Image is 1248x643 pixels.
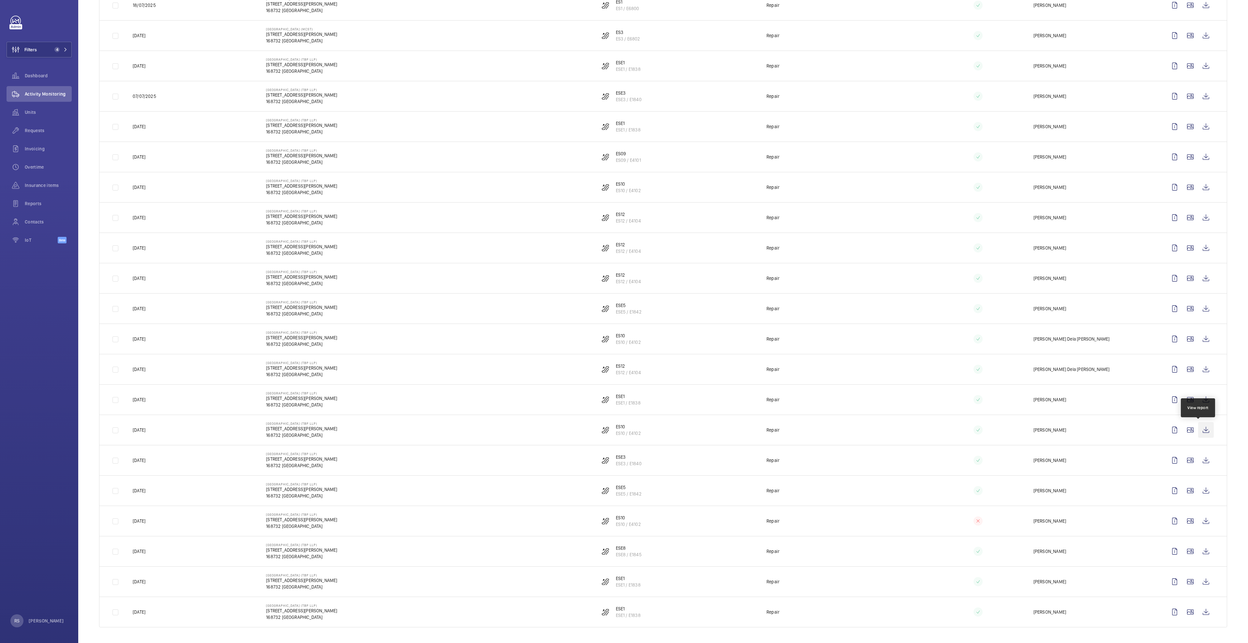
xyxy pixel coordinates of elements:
p: ESE1 / E1838 [616,400,641,406]
p: 168732 [GEOGRAPHIC_DATA] [266,159,337,165]
p: Repair [766,427,780,433]
img: escalator.svg [602,396,609,404]
p: [DATE] [133,366,145,373]
span: Beta [58,237,67,243]
p: [DATE] [133,275,145,282]
p: [PERSON_NAME] [1033,396,1066,403]
p: [GEOGRAPHIC_DATA] (TBP LLP) [266,361,337,365]
p: [PERSON_NAME] [1033,214,1066,221]
p: 168732 [GEOGRAPHIC_DATA] [266,7,337,14]
p: ES10 [616,332,641,339]
p: [PERSON_NAME] [1033,154,1066,160]
p: [DATE] [133,245,145,251]
p: [STREET_ADDRESS][PERSON_NAME] [266,1,337,7]
p: [DATE] [133,154,145,160]
p: ES3 / E6802 [616,36,640,42]
p: [DATE] [133,518,145,524]
p: [GEOGRAPHIC_DATA] (TBP LLP) [266,452,337,456]
p: [DATE] [133,396,145,403]
p: [GEOGRAPHIC_DATA] (TBP LLP) [266,604,337,607]
p: [STREET_ADDRESS][PERSON_NAME] [266,456,337,462]
p: Repair [766,518,780,524]
p: [GEOGRAPHIC_DATA] (TBP LLP) [266,57,337,61]
span: Reports [25,200,72,207]
img: escalator.svg [602,32,609,39]
p: Repair [766,245,780,251]
p: [STREET_ADDRESS][PERSON_NAME] [266,213,337,220]
p: [PERSON_NAME] [1033,184,1066,191]
span: Filters [24,46,37,53]
p: [STREET_ADDRESS][PERSON_NAME] [266,516,337,523]
p: 168732 [GEOGRAPHIC_DATA] [266,553,337,560]
p: ES12 [616,211,641,218]
img: escalator.svg [602,487,609,495]
img: escalator.svg [602,547,609,555]
p: [PERSON_NAME] [1033,548,1066,555]
img: escalator.svg [602,1,609,9]
p: [PERSON_NAME] [1033,245,1066,251]
p: [PERSON_NAME] [1033,457,1066,464]
p: 168732 [GEOGRAPHIC_DATA] [266,371,337,378]
p: ESE5 / E1842 [616,309,642,315]
p: ESE1 [616,393,641,400]
p: 18/07/2025 [133,2,156,8]
p: ES10 / E4102 [616,521,641,528]
p: [GEOGRAPHIC_DATA] (TBP LLP) [266,391,337,395]
p: Repair [766,2,780,8]
p: [STREET_ADDRESS][PERSON_NAME] [266,31,337,38]
p: [STREET_ADDRESS][PERSON_NAME] [266,243,337,250]
p: [GEOGRAPHIC_DATA] (TBP LLP) [266,330,337,334]
p: [PERSON_NAME] [1033,2,1066,8]
img: escalator.svg [602,456,609,464]
p: [STREET_ADDRESS][PERSON_NAME] [266,152,337,159]
p: ESE1 [616,575,641,582]
p: 168732 [GEOGRAPHIC_DATA] [266,311,337,317]
p: ESE1 / E1838 [616,582,641,588]
p: [DATE] [133,32,145,39]
p: 168732 [GEOGRAPHIC_DATA] [266,220,337,226]
span: Activity Monitoring [25,91,72,97]
p: [GEOGRAPHIC_DATA] (TBP LLP) [266,118,337,122]
span: Overtime [25,164,72,170]
p: [DATE] [133,487,145,494]
p: [PERSON_NAME] [1033,427,1066,433]
p: [STREET_ADDRESS][PERSON_NAME] [266,395,337,402]
p: 168732 [GEOGRAPHIC_DATA] [266,402,337,408]
div: View report [1187,405,1209,411]
p: ES12 [616,363,641,369]
p: [STREET_ADDRESS][PERSON_NAME] [266,486,337,493]
p: [GEOGRAPHIC_DATA] (TBP LLP) [266,513,337,516]
p: Repair [766,487,780,494]
p: [GEOGRAPHIC_DATA] (TBP LLP) [266,421,337,425]
p: Repair [766,214,780,221]
p: [PERSON_NAME] [1033,275,1066,282]
span: Requests [25,127,72,134]
p: [PERSON_NAME] [1033,609,1066,615]
p: ES10 / E4102 [616,430,641,436]
p: Repair [766,275,780,282]
p: [GEOGRAPHIC_DATA] (MCST) [266,27,337,31]
img: escalator.svg [602,335,609,343]
p: [STREET_ADDRESS][PERSON_NAME] [266,183,337,189]
p: ES10 [616,181,641,187]
p: 168732 [GEOGRAPHIC_DATA] [266,280,337,287]
p: Repair [766,305,780,312]
p: [STREET_ADDRESS][PERSON_NAME] [266,334,337,341]
span: 4 [54,47,60,52]
span: IoT [25,237,58,243]
p: ES12 [616,241,641,248]
p: ESE3 / E1840 [616,460,642,467]
img: escalator.svg [602,153,609,161]
p: Repair [766,184,780,191]
p: [DATE] [133,609,145,615]
p: 168732 [GEOGRAPHIC_DATA] [266,432,337,438]
p: [GEOGRAPHIC_DATA] (TBP LLP) [266,209,337,213]
p: Repair [766,32,780,39]
img: escalator.svg [602,183,609,191]
p: [DATE] [133,123,145,130]
p: [DATE] [133,336,145,342]
p: [PERSON_NAME] [1033,305,1066,312]
p: 168732 [GEOGRAPHIC_DATA] [266,68,337,74]
p: [DATE] [133,305,145,312]
img: escalator.svg [602,274,609,282]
